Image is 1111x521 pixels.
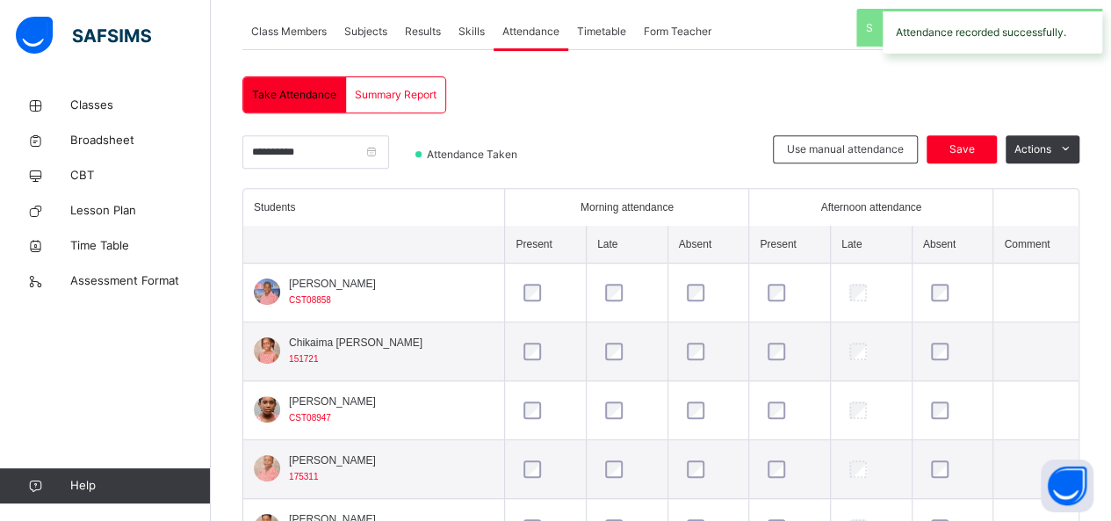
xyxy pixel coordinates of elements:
span: Take Attendance [252,87,336,103]
span: CST08858 [289,295,331,305]
span: Afternoon attendance [820,199,921,215]
span: Skills [458,24,485,40]
th: Present [749,226,831,264]
span: [PERSON_NAME] [289,452,376,468]
span: Use manual attendance [787,141,904,157]
span: Broadsheet [70,132,211,149]
span: Help [70,477,210,495]
span: Form Teacher [644,24,711,40]
span: 151721 [289,354,318,364]
img: safsims [16,17,151,54]
span: Attendance [502,24,559,40]
th: Students [243,189,505,226]
span: Summary Report [355,87,436,103]
span: Timetable [577,24,626,40]
span: Attendance Taken [425,147,523,163]
span: Save [940,141,984,157]
th: Present [505,226,587,264]
th: Late [586,226,667,264]
span: CBT [70,167,211,185]
span: Classes [70,97,211,114]
span: Class Members [251,24,327,40]
th: Comment [993,226,1079,264]
span: Morning attendance [581,199,674,215]
span: Lesson Plan [70,202,211,220]
th: Late [831,226,913,264]
span: Chikaima [PERSON_NAME] [289,335,422,351]
button: Open asap [1041,459,1093,512]
th: Absent [667,226,749,264]
span: Assessment Format [70,272,211,290]
span: [PERSON_NAME] [289,394,376,409]
span: CST08947 [289,413,331,423]
span: 175311 [289,472,318,481]
div: Attendance recorded successfully. [883,9,1102,54]
span: Results [405,24,441,40]
span: Time Table [70,237,211,255]
span: Subjects [344,24,387,40]
span: [PERSON_NAME] [289,276,376,292]
th: Absent [912,226,993,264]
span: Actions [1014,141,1051,157]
